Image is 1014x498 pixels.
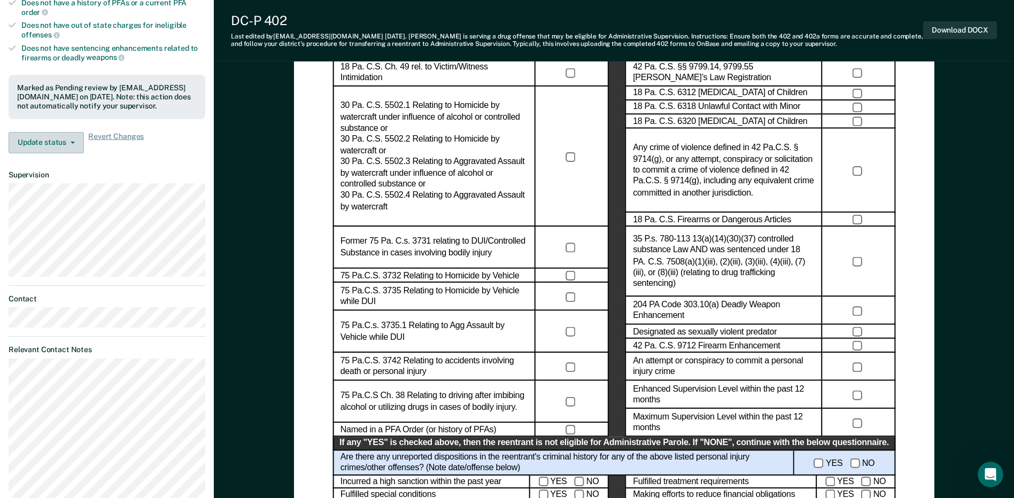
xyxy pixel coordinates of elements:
label: 18 Pa. C.S. 6318 Unlawful Contact with Minor [633,102,800,113]
span: Revert Changes [88,132,144,153]
label: 18 Pa. C.S. Ch. 49 rel. to Victim/Witness Intimidation [340,61,528,84]
div: Incurred a high sanction within the past year [332,475,529,488]
label: 30 Pa. C.S. 5502.1 Relating to Homicide by watercraft under influence of alcohol or controlled su... [340,100,528,213]
label: 75 Pa.C.S Ch. 38 Relating to driving after imbibing alcohol or utilizing drugs in cases of bodily... [340,391,528,413]
div: Last edited by [EMAIL_ADDRESS][DOMAIN_NAME] . [PERSON_NAME] is serving a drug offense that may be... [231,33,923,48]
div: YES NO [794,450,895,475]
label: Named in a PFA Order (or history of PFAs) [340,424,496,435]
div: Does not have sentencing enhancements related to firearms or deadly [21,44,205,62]
div: Fulfilled treatment requirements [625,475,817,488]
label: Enhanced Supervision Level within the past 12 months [633,384,815,406]
label: Designated as sexually violent predator [633,326,777,337]
button: Download DOCX [923,21,997,39]
button: Update status [9,132,84,153]
div: If any "YES" is checked above, then the reentrant is not eligible for Administrative Parole. If "... [332,437,895,450]
label: 75 Pa.C.S. 3735 Relating to Homicide by Vehicle while DUI [340,285,528,308]
dt: Supervision [9,170,205,180]
span: weapons [86,53,125,61]
label: 75 Pa.C.S. 3732 Relating to Homicide by Vehicle [340,270,519,281]
label: 75 Pa.C.S. 3742 Relating to accidents involving death or personal injury [340,355,528,378]
label: 42 Pa. C.S. 9712 Firearm Enhancement [633,340,780,352]
label: 35 P.s. 780-113 13(a)(14)(30)(37) controlled substance Law AND was sentenced under 18 PA. C.S. 75... [633,234,815,290]
label: Former 75 Pa. C.s. 3731 relating to DUI/Controlled Substance in cases involving bodily injury [340,236,528,259]
iframe: Intercom live chat [978,462,1003,487]
label: 18 Pa. C.S. 6320 [MEDICAL_DATA] of Children [633,116,807,127]
div: Does not have out of state charges for ineligible [21,21,205,39]
div: Are there any unreported dispositions in the reentrant's criminal history for any of the above li... [332,450,794,475]
dt: Relevant Contact Notes [9,345,205,354]
div: YES NO [530,475,608,488]
span: [DATE] [385,33,405,40]
label: 204 PA Code 303.10(a) Deadly Weapon Enhancement [633,300,815,322]
div: DC-P 402 [231,13,923,28]
label: 18 Pa. C.S. 6312 [MEDICAL_DATA] of Children [633,88,807,99]
label: 42 Pa. C.S. §§ 9799.14, 9799.55 [PERSON_NAME]’s Law Registration [633,61,815,84]
div: YES NO [817,475,895,488]
div: Marked as Pending review by [EMAIL_ADDRESS][DOMAIN_NAME] on [DATE]. Note: this action does not au... [17,83,197,110]
label: An attempt or conspiracy to commit a personal injury crime [633,355,815,378]
label: 75 Pa.C.s. 3735.1 Relating to Agg Assault by Vehicle while DUI [340,321,528,343]
label: Any crime of violence defined in 42 Pa.C.S. § 9714(g), or any attempt, conspiracy or solicitation... [633,143,815,199]
span: offenses [21,30,60,39]
label: Maximum Supervision Level within the past 12 months [633,411,815,434]
dt: Contact [9,294,205,304]
label: 18 Pa. C.S. Firearms or Dangerous Articles [633,214,791,225]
